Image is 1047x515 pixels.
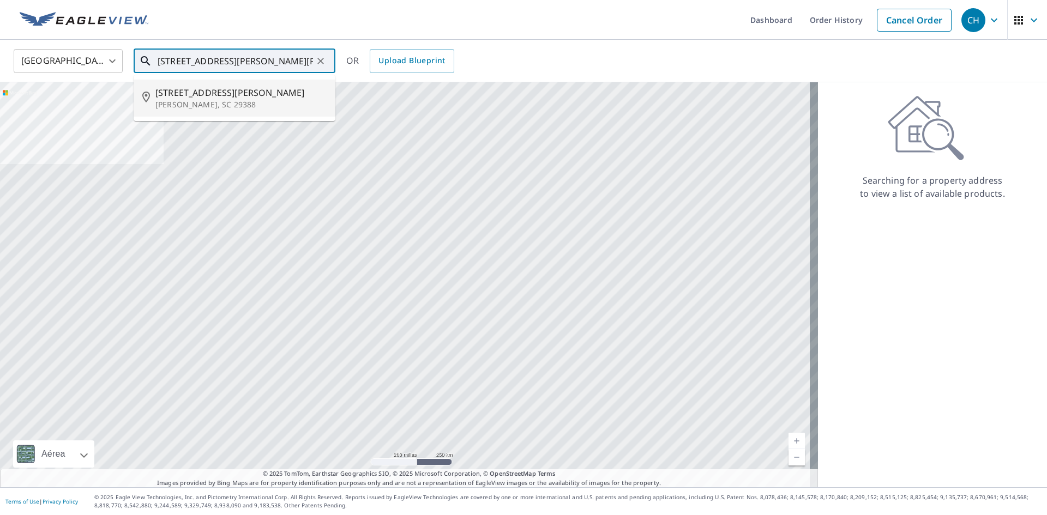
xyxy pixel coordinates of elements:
[490,469,535,477] a: OpenStreetMap
[263,469,556,478] span: © 2025 TomTom, Earthstar Geographics SIO, © 2025 Microsoft Corporation, ©
[5,498,78,505] p: |
[346,49,454,73] div: OR
[370,49,454,73] a: Upload Blueprint
[378,54,445,68] span: Upload Blueprint
[961,8,985,32] div: CH
[538,469,556,477] a: Terms
[13,440,94,468] div: Aérea
[38,440,69,468] div: Aérea
[859,174,1006,200] p: Searching for a property address to view a list of available products.
[789,449,805,465] a: Nivel actual 5, alejar
[5,498,39,505] a: Terms of Use
[158,46,313,76] input: Search by address or latitude-longitude
[20,12,148,28] img: EV Logo
[94,493,1042,510] p: © 2025 Eagle View Technologies, Inc. and Pictometry International Corp. All Rights Reserved. Repo...
[14,46,123,76] div: [GEOGRAPHIC_DATA]
[155,99,327,110] p: [PERSON_NAME], SC 29388
[877,9,952,32] a: Cancel Order
[789,433,805,449] a: Nivel actual 5, ampliar
[313,53,328,69] button: Clear
[155,86,327,99] span: [STREET_ADDRESS][PERSON_NAME]
[43,498,78,505] a: Privacy Policy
